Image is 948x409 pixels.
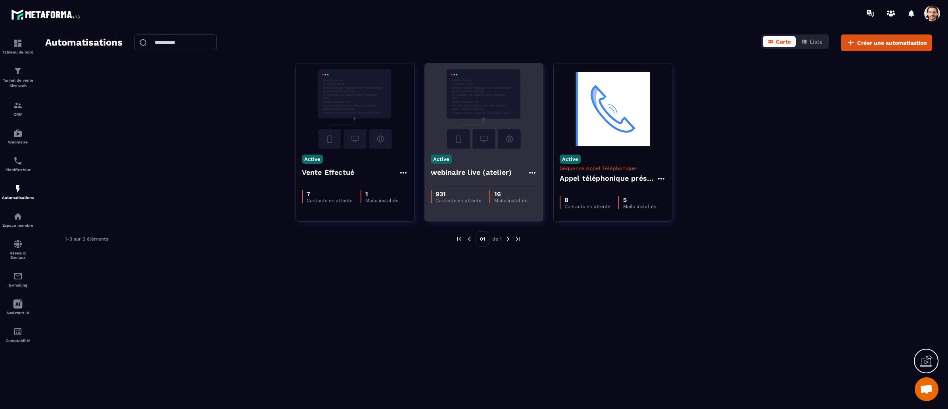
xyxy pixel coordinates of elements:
p: Contacts en attente [307,198,353,203]
span: Liste [810,38,823,45]
p: Séquence Appel Téléphonique [560,165,666,171]
a: formationformationTableau de bord [2,32,34,60]
img: formation [13,38,23,48]
a: formationformationCRM [2,95,34,122]
a: Assistant IA [2,293,34,321]
img: next [514,235,522,243]
a: automationsautomationsAutomatisations [2,178,34,206]
p: Comptabilité [2,338,34,343]
img: automation-background [560,69,666,149]
p: 1 [365,190,398,198]
p: Tunnel de vente Site web [2,78,34,89]
img: automation-background [302,69,408,149]
img: email [13,271,23,281]
a: formationformationTunnel de vente Site web [2,60,34,95]
p: 7 [307,190,353,198]
p: 1-3 sur 3 éléments [65,236,108,242]
p: 01 [476,231,489,247]
img: prev [456,235,463,243]
img: prev [466,235,473,243]
span: Créer une automatisation [857,39,927,47]
img: social-network [13,239,23,249]
p: 5 [623,196,656,204]
a: automationsautomationsWebinaire [2,122,34,150]
p: Automatisations [2,195,34,200]
h2: Automatisations [45,34,123,51]
p: 16 [494,190,527,198]
a: emailemailE-mailing [2,266,34,293]
button: Créer une automatisation [841,34,932,51]
a: accountantaccountantComptabilité [2,321,34,349]
p: Tableau de bord [2,50,34,54]
img: scheduler [13,156,23,166]
h4: Vente Effectué [302,167,355,178]
a: social-networksocial-networkRéseaux Sociaux [2,233,34,266]
img: formation [13,66,23,76]
img: automations [13,212,23,221]
p: Active [560,155,581,164]
h4: Appel téléphonique présence [560,173,656,184]
p: Contacts en attente [564,204,610,209]
p: Espace membre [2,223,34,227]
img: automations [13,128,23,138]
button: Carte [763,36,796,47]
p: de 1 [492,236,502,242]
p: 931 [436,190,482,198]
p: 8 [564,196,610,204]
h4: webinaire live (atelier) [431,167,512,178]
a: automationsautomationsEspace membre [2,206,34,233]
p: Assistant IA [2,311,34,315]
img: automations [13,184,23,193]
div: Open chat [915,377,938,401]
p: CRM [2,112,34,117]
p: Mails installés [623,204,656,209]
img: logo [11,7,83,22]
p: Planificateur [2,168,34,172]
p: Active [302,155,323,164]
p: Contacts en attente [436,198,482,203]
p: E-mailing [2,283,34,287]
img: next [505,235,512,243]
p: Mails installés [365,198,398,203]
p: Mails installés [494,198,527,203]
button: Liste [796,36,827,47]
span: Carte [776,38,791,45]
p: Active [431,155,452,164]
p: Webinaire [2,140,34,144]
img: formation [13,101,23,110]
p: Réseaux Sociaux [2,251,34,260]
img: automation-background [431,69,537,149]
img: accountant [13,327,23,336]
a: schedulerschedulerPlanificateur [2,150,34,178]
